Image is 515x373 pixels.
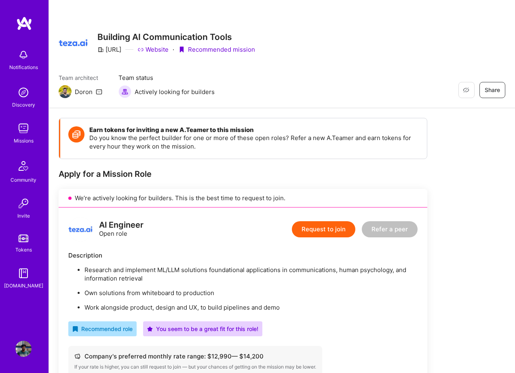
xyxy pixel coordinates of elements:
[15,265,32,281] img: guide book
[72,325,133,333] div: Recommended role
[72,326,78,332] i: icon RecommendedBadge
[96,88,102,95] i: icon Mail
[292,221,355,237] button: Request to join
[11,176,36,184] div: Community
[74,364,316,370] div: If your rate is higher, you can still request to join — but your chances of getting on the missio...
[16,16,32,31] img: logo
[147,326,153,332] i: icon PurpleStar
[4,281,43,290] div: [DOMAIN_NAME]
[14,156,33,176] img: Community
[14,136,34,145] div: Missions
[15,195,32,212] img: Invite
[84,289,418,297] p: Own solutions from whiteboard to production
[15,341,32,357] img: User Avatar
[74,353,80,359] i: icon Cash
[68,217,93,241] img: logo
[75,88,93,96] div: Doron
[178,45,255,54] div: Recommended mission
[118,73,215,82] span: Team status
[68,126,84,142] img: Token icon
[9,63,38,71] div: Notifications
[97,45,121,54] div: [URL]
[84,266,418,283] p: Research and implement ML/LLM solutions foundational applications in communications, human psycho...
[135,88,215,96] span: Actively looking for builders
[97,32,255,42] h3: Building AI Communication Tools
[99,221,144,229] div: AI Engineer
[89,126,419,134] h4: Earn tokens for inviting a new A.Teamer to this mission
[84,303,418,312] p: Work alongside product, design and UX, to build pipelines and demo
[19,235,28,242] img: tokens
[59,85,72,98] img: Team Architect
[59,73,102,82] span: Team architect
[74,352,316,360] div: Company's preferred monthly rate range: $ 12,990 — $ 14,200
[362,221,418,237] button: Refer a peer
[97,46,104,53] i: icon CompanyGray
[173,45,174,54] div: ·
[463,87,469,93] i: icon EyeClosed
[17,212,30,220] div: Invite
[485,86,500,94] span: Share
[13,341,34,357] a: User Avatar
[15,47,32,63] img: bell
[59,28,88,57] img: Company Logo
[15,245,32,254] div: Tokens
[89,134,419,151] p: Do you know the perfect builder for one or more of these open roles? Refer a new A.Teamer and ear...
[147,325,258,333] div: You seem to be a great fit for this role!
[15,120,32,136] img: teamwork
[59,169,427,179] div: Apply for a Mission Role
[479,82,505,98] button: Share
[59,189,427,207] div: We’re actively looking for builders. This is the best time to request to join.
[178,46,185,53] i: icon PurpleRibbon
[99,221,144,238] div: Open role
[12,101,35,109] div: Discovery
[118,85,131,98] img: Actively looking for builders
[15,84,32,101] img: discovery
[137,45,169,54] a: Website
[68,251,418,260] div: Description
